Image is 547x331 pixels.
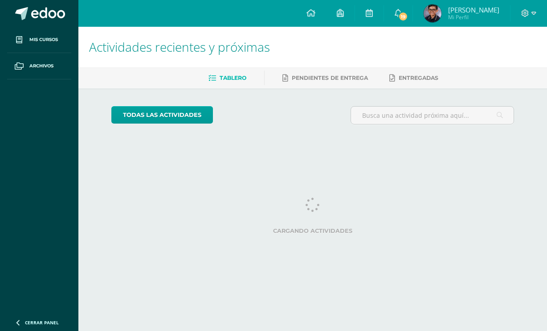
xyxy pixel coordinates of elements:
[111,228,514,234] label: Cargando actividades
[111,106,213,124] a: todas las Actividades
[399,74,438,81] span: Entregadas
[7,27,71,53] a: Mis cursos
[220,74,246,81] span: Tablero
[398,12,408,21] span: 19
[282,71,368,85] a: Pendientes de entrega
[25,319,59,326] span: Cerrar panel
[448,13,499,21] span: Mi Perfil
[7,53,71,79] a: Archivos
[208,71,246,85] a: Tablero
[29,62,53,70] span: Archivos
[89,38,270,55] span: Actividades recientes y próximas
[389,71,438,85] a: Entregadas
[351,107,514,124] input: Busca una actividad próxima aquí...
[448,5,499,14] span: [PERSON_NAME]
[29,36,58,43] span: Mis cursos
[292,74,368,81] span: Pendientes de entrega
[424,4,441,22] img: a9660930cc112cffbcbe6abaf37c7c58.png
